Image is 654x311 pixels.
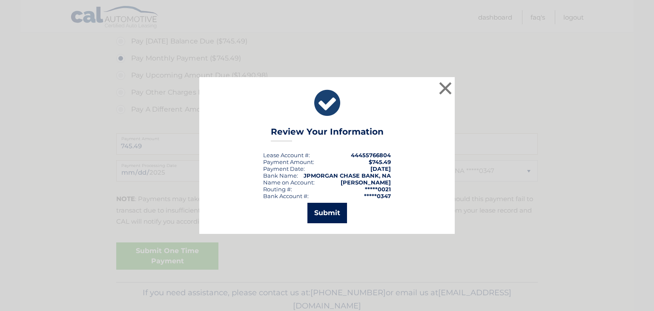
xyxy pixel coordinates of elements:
[437,80,454,97] button: ×
[351,152,391,158] strong: 44455766804
[307,203,347,223] button: Submit
[263,152,310,158] div: Lease Account #:
[271,127,384,141] h3: Review Your Information
[370,165,391,172] span: [DATE]
[263,186,292,193] div: Routing #:
[263,193,309,199] div: Bank Account #:
[341,179,391,186] strong: [PERSON_NAME]
[304,172,391,179] strong: JPMORGAN CHASE BANK, NA
[369,158,391,165] span: $745.49
[263,179,315,186] div: Name on Account:
[263,172,298,179] div: Bank Name:
[263,165,304,172] span: Payment Date
[263,165,305,172] div: :
[263,158,314,165] div: Payment Amount:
